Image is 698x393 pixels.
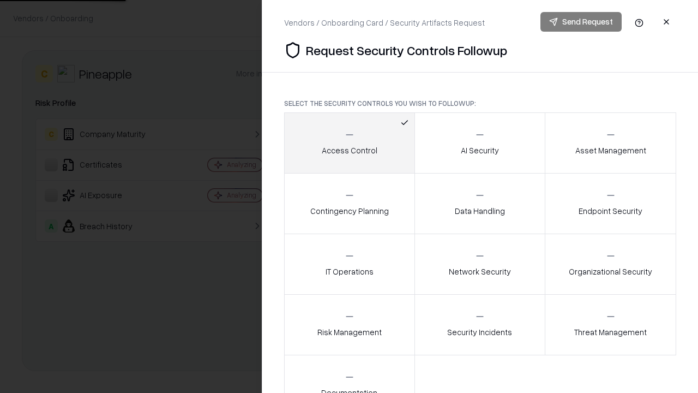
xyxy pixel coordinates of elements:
[545,173,676,234] button: Endpoint Security
[579,205,642,217] p: Endpoint Security
[284,294,415,355] button: Risk Management
[326,266,374,277] p: IT Operations
[545,294,676,355] button: Threat Management
[414,234,546,295] button: Network Security
[455,205,505,217] p: Data Handling
[284,17,485,28] div: Vendors / Onboarding Card / Security Artifacts Request
[447,326,512,338] p: Security Incidents
[306,41,507,59] p: Request Security Controls Followup
[545,112,676,174] button: Asset Management
[575,145,646,156] p: Asset Management
[322,145,377,156] p: Access Control
[284,112,415,174] button: Access Control
[461,145,499,156] p: AI Security
[284,173,415,234] button: Contingency Planning
[574,326,647,338] p: Threat Management
[310,205,389,217] p: Contingency Planning
[317,326,382,338] p: Risk Management
[569,266,652,277] p: Organizational Security
[284,234,415,295] button: IT Operations
[414,173,546,234] button: Data Handling
[545,234,676,295] button: Organizational Security
[449,266,511,277] p: Network Security
[414,294,546,355] button: Security Incidents
[284,99,676,108] p: Select the security controls you wish to followup:
[414,112,546,174] button: AI Security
